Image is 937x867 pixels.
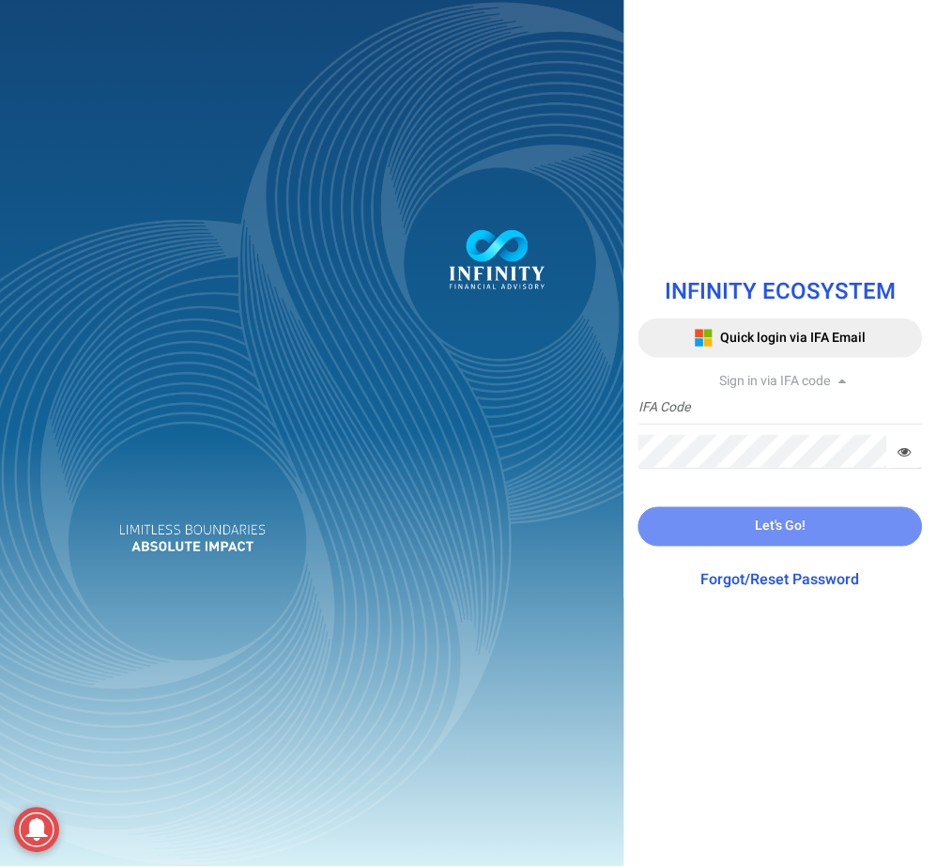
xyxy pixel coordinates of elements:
a: Forgot/Reset Password [701,569,860,592]
div: Sign in via IFA code [638,372,923,391]
span: Let's Go! [756,517,806,536]
button: Quick login via IFA Email [638,318,923,358]
span: Sign in via IFA code [720,371,831,391]
span: Quick login via IFA Email [721,328,867,348]
h1: INFINITY ECOSYSTEM [638,280,923,304]
button: Let's Go! [638,507,923,547]
input: IFA Code [638,391,923,426]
